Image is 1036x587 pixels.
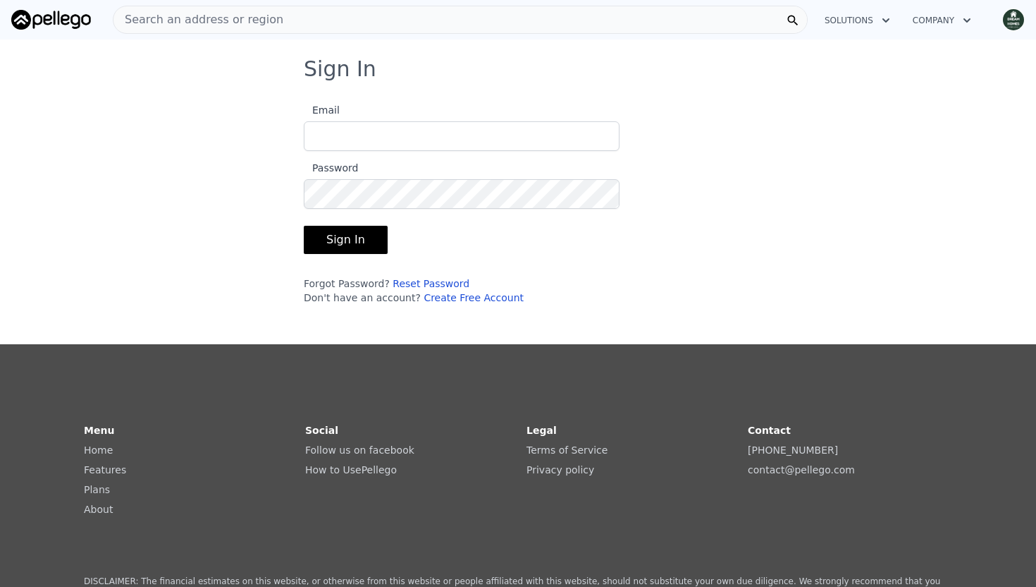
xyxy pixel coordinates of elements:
a: How to UsePellego [305,464,397,476]
button: Company [901,8,982,33]
a: contact@pellego.com [748,464,855,476]
strong: Social [305,425,338,436]
img: Pellego [11,10,91,30]
input: Email [304,121,619,151]
a: Reset Password [393,278,469,289]
a: Features [84,464,126,476]
span: Search an address or region [113,11,283,28]
h3: Sign In [304,56,732,82]
img: avatar [1002,8,1025,31]
strong: Menu [84,425,114,436]
a: About [84,504,113,515]
a: Terms of Service [526,444,608,456]
span: Password [304,162,358,174]
span: Email [304,104,340,116]
strong: Contact [748,425,791,436]
a: [PHONE_NUMBER] [748,444,838,456]
button: Sign In [304,226,388,254]
div: Forgot Password? Don't have an account? [304,277,619,305]
a: Follow us on facebook [305,444,414,456]
a: Create Free Account [424,292,524,303]
a: Plans [84,484,110,495]
input: Password [304,179,619,209]
strong: Legal [526,425,557,436]
a: Privacy policy [526,464,594,476]
a: Home [84,444,113,456]
button: Solutions [813,8,901,33]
